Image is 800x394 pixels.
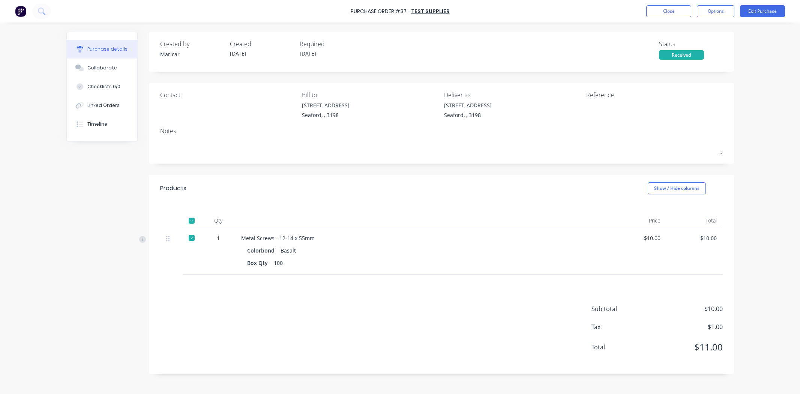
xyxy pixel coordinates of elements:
div: $10.00 [616,234,660,242]
div: Price [610,213,666,228]
div: 1 [207,234,229,242]
div: Bill to [302,90,438,99]
div: Metal Screws - 12-14 x 55mm [241,234,604,242]
button: Checklists 0/0 [67,77,137,96]
button: Close [646,5,691,17]
div: Collaborate [87,65,117,71]
button: Linked Orders [67,96,137,115]
div: Received [659,50,704,60]
span: $10.00 [648,304,723,313]
button: Collaborate [67,59,137,77]
div: Colorbond [247,245,278,256]
div: [STREET_ADDRESS] [444,101,492,109]
div: $10.00 [672,234,717,242]
button: Show / Hide columns [648,182,706,194]
div: Timeline [87,121,107,128]
div: Total [666,213,723,228]
button: Purchase details [67,40,137,59]
span: Sub total [591,304,648,313]
div: Linked Orders [87,102,120,109]
div: Checklists 0/0 [87,83,120,90]
div: Purchase details [87,46,128,53]
div: Status [659,39,723,48]
div: Created by [160,39,224,48]
div: Qty [201,213,235,228]
span: Total [591,343,648,352]
button: Edit Purchase [740,5,785,17]
div: Seaford, , 3198 [444,111,492,119]
div: Contact [160,90,297,99]
div: Box Qty [247,257,274,268]
div: Deliver to [444,90,581,99]
div: Seaford, , 3198 [302,111,350,119]
img: Factory [15,6,26,17]
span: $1.00 [648,322,723,331]
span: Tax [591,322,648,331]
div: Created [230,39,294,48]
div: [STREET_ADDRESS] [302,101,350,109]
div: Reference [586,90,723,99]
div: Purchase Order #37 - [351,8,410,15]
div: 100 [274,257,283,268]
div: Notes [160,126,723,135]
span: $11.00 [648,340,723,354]
div: Basalt [281,245,296,256]
button: Timeline [67,115,137,134]
button: Options [697,5,734,17]
div: Required [300,39,363,48]
div: Maricar [160,50,224,58]
a: Test Supplier [411,8,450,15]
div: Products [160,184,186,193]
